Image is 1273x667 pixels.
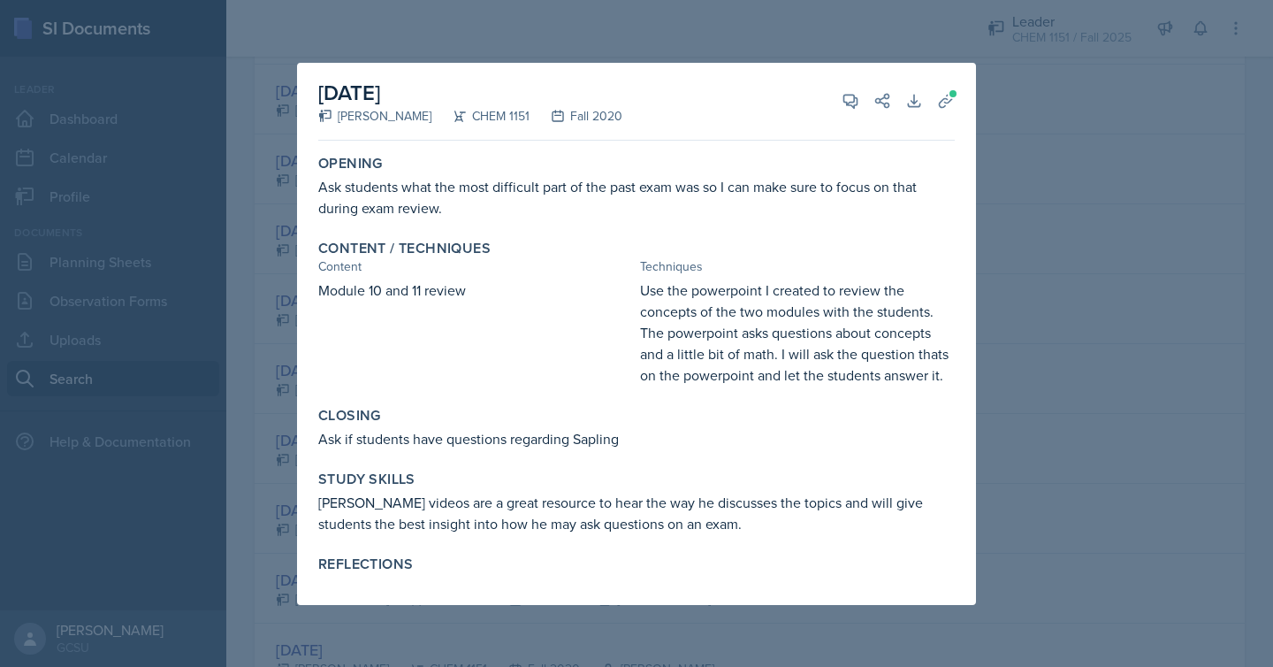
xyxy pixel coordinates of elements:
label: Content / Techniques [318,240,491,257]
div: [PERSON_NAME] videos are a great resource to hear the way he discusses the topics and will give s... [318,492,955,534]
div: CHEM 1151 [431,107,530,126]
div: [PERSON_NAME] [318,107,431,126]
h2: [DATE] [318,77,622,109]
label: Opening [318,155,383,172]
div: Content [318,257,633,276]
div: Ask if students have questions regarding Sapling [318,428,955,449]
div: Fall 2020 [530,107,622,126]
label: Reflections [318,556,413,573]
div: Ask students what the most difficult part of the past exam was so I can make sure to focus on tha... [318,176,955,218]
div: Techniques [640,257,955,276]
div: Use the powerpoint I created to review the concepts of the two modules with the students. The pow... [640,280,955,386]
div: Module 10 and 11 review [318,280,633,386]
label: Study Skills [318,471,415,488]
label: Closing [318,407,381,425]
